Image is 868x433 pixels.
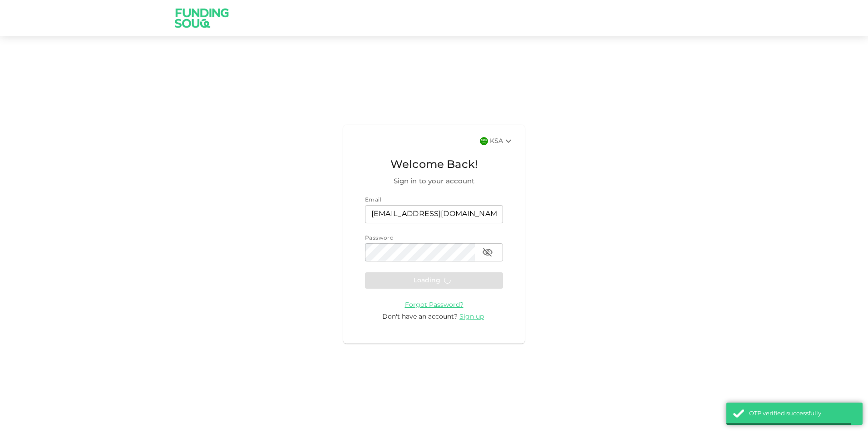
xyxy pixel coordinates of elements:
span: Sign in to your account [365,176,503,187]
a: Forgot Password? [405,301,464,308]
span: Email [365,197,381,203]
input: password [365,243,475,261]
input: email [365,205,503,223]
span: Welcome Back! [365,157,503,174]
span: Don't have an account? [382,314,458,320]
span: Password [365,236,394,241]
div: OTP verified successfully [749,409,856,418]
span: Sign up [459,314,484,320]
img: flag-sa.b9a346574cdc8950dd34b50780441f57.svg [480,137,488,145]
span: Forgot Password? [405,302,464,308]
div: KSA [490,136,514,147]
